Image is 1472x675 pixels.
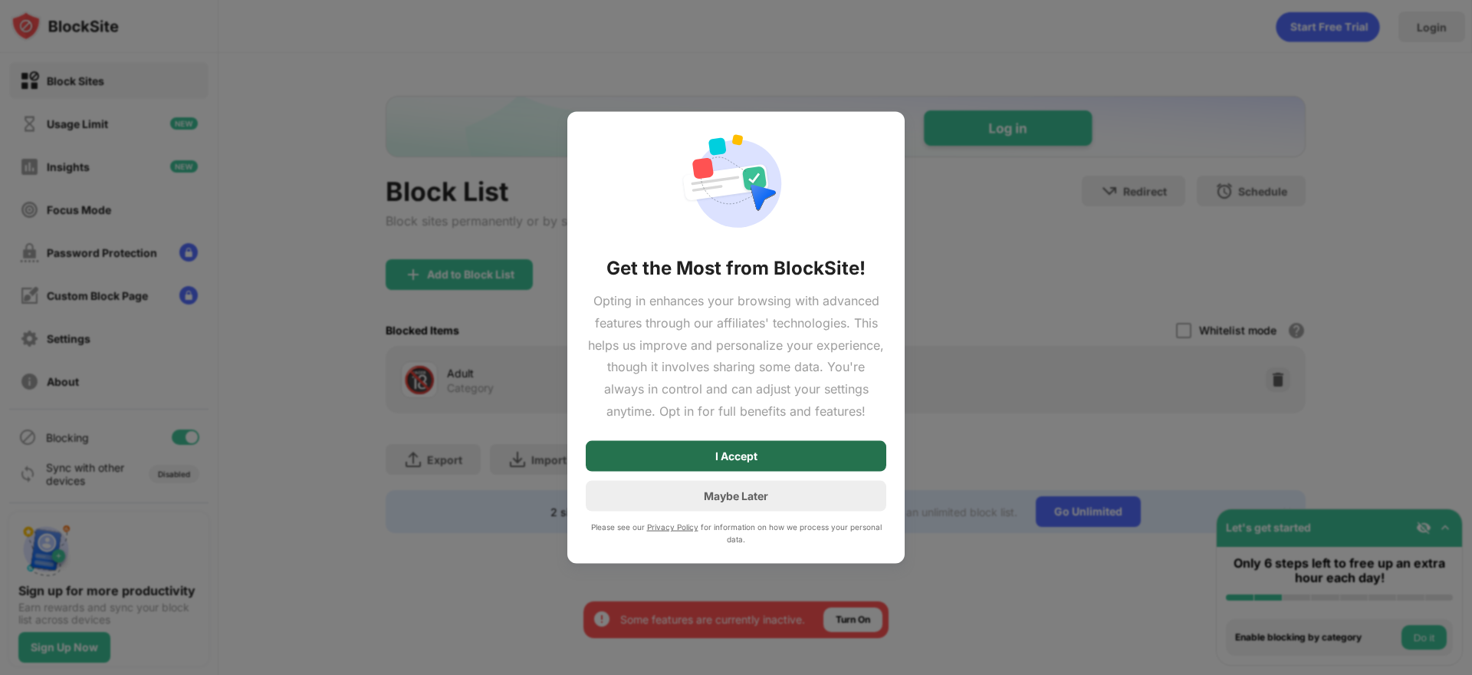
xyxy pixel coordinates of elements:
div: Opting in enhances your browsing with advanced features through our affiliates' technologies. Thi... [586,290,886,423]
div: Please see our for information on how we process your personal data. [586,520,886,545]
img: action-permission-required.svg [681,130,791,238]
div: Get the Most from BlockSite! [606,256,866,281]
div: I Accept [715,449,757,462]
div: Maybe Later [704,489,768,502]
a: Privacy Policy [647,522,698,531]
